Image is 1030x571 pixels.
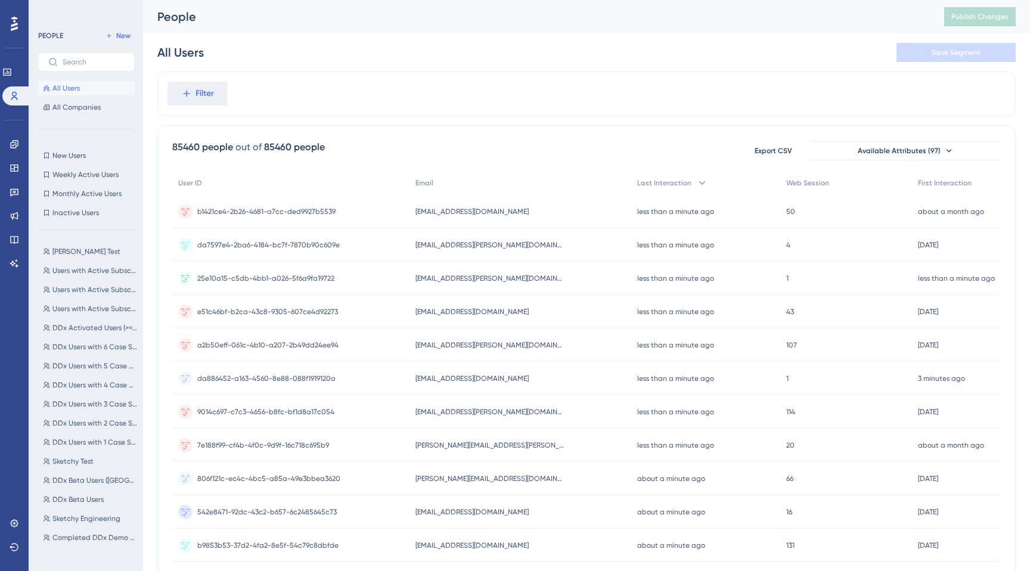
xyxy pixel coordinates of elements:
div: PEOPLE [38,31,63,41]
span: Email [415,178,433,188]
span: 1 [786,374,789,383]
time: less than a minute ago [637,374,714,383]
span: First Interaction [918,178,972,188]
span: 43 [786,307,794,316]
span: [EMAIL_ADDRESS][PERSON_NAME][DOMAIN_NAME] [415,407,564,417]
span: [EMAIL_ADDRESS][PERSON_NAME][DOMAIN_NAME] [415,240,564,250]
span: DDx Beta Users ([GEOGRAPHIC_DATA]) [52,476,137,485]
div: People [157,8,914,25]
button: Filter [167,82,227,105]
button: DDx Users with 2 Case Start [38,416,142,430]
time: about a minute ago [637,474,705,483]
div: out of [235,140,262,154]
span: 1 [786,274,789,283]
span: DDx Beta Users [52,495,104,504]
span: [PERSON_NAME] Test [52,247,120,256]
span: Weekly Active Users [52,170,119,179]
span: Save Segment [932,48,981,57]
time: [DATE] [918,341,938,349]
button: All Users [38,81,135,95]
span: 9014c697-c7c3-4656-b8fc-bf1d8a17c054 [197,407,334,417]
span: 66 [786,474,793,483]
time: less than a minute ago [637,441,714,449]
button: Publish Changes [944,7,1016,26]
span: da886452-a163-4560-8e88-088f1919120a [197,374,336,383]
time: [DATE] [918,308,938,316]
span: DDx Users with 6 Case Starts [52,342,137,352]
button: Completed DDx Demo Tutorial Case [38,530,142,545]
span: DDx Users with 4 Case Starts [52,380,137,390]
time: less than a minute ago [637,341,714,349]
span: Inactive Users [52,208,99,218]
span: Filter [196,86,214,101]
span: b1421ce4-2b26-4681-a7cc-ded9927b5539 [197,207,336,216]
time: about a month ago [918,441,984,449]
span: New Users [52,151,86,160]
span: [EMAIL_ADDRESS][DOMAIN_NAME] [415,307,529,316]
span: 114 [786,407,795,417]
span: Available Attributes (97) [858,146,941,156]
time: less than a minute ago [637,241,714,249]
span: DDx Users with 2 Case Start [52,418,137,428]
span: [EMAIL_ADDRESS][PERSON_NAME][DOMAIN_NAME] [415,340,564,350]
button: Users with Active Subscriptions (Med, PA, NP, DDx) [38,263,142,278]
time: less than a minute ago [637,408,714,416]
time: [DATE] [918,541,938,550]
time: about a minute ago [637,508,705,516]
span: Web Session [786,178,829,188]
button: DDx Beta Users [38,492,142,507]
span: [EMAIL_ADDRESS][DOMAIN_NAME] [415,374,529,383]
span: Publish Changes [951,12,1009,21]
span: Completed DDx Demo Tutorial Case [52,533,137,542]
span: b9853b53-37d2-4fa2-8e5f-54c79c8dbfde [197,541,339,550]
button: DDx Users with 3 Case Starts [38,397,142,411]
button: DDx Users with 4 Case Starts [38,378,142,392]
span: [EMAIL_ADDRESS][PERSON_NAME][DOMAIN_NAME] [415,274,564,283]
button: DDx Users with 5 Case Starts [38,359,142,373]
span: [EMAIL_ADDRESS][DOMAIN_NAME] [415,541,529,550]
button: Save Segment [896,43,1016,62]
button: DDx Users with 6 Case Starts [38,340,142,354]
span: All Users [52,83,80,93]
span: DDx Users with 5 Case Starts [52,361,137,371]
button: Inactive Users [38,206,135,220]
span: Users with Active Subscriptions (Med, PA, NP, DDx) - Clinical [52,304,137,314]
span: [PERSON_NAME][EMAIL_ADDRESS][PERSON_NAME][DOMAIN_NAME] [415,440,564,450]
div: 85460 people [264,140,325,154]
time: [DATE] [918,508,938,516]
span: Export CSV [755,146,792,156]
time: less than a minute ago [637,207,714,216]
span: Sketchy Test [52,457,94,466]
button: New [101,29,135,43]
time: less than a minute ago [637,308,714,316]
span: User ID [178,178,202,188]
button: DDx Beta Users ([GEOGRAPHIC_DATA]) [38,473,142,488]
span: 131 [786,541,795,550]
time: [DATE] [918,474,938,483]
span: 16 [786,507,792,517]
span: 107 [786,340,797,350]
button: Users with Active Subscriptions (Med, PA, NP, DDx) - Clinical [38,302,142,316]
span: [EMAIL_ADDRESS][DOMAIN_NAME] [415,207,529,216]
span: [PERSON_NAME][EMAIL_ADDRESS][DOMAIN_NAME] [415,474,564,483]
span: 806f121c-ec4c-4bc5-a85a-49e3bbea3620 [197,474,340,483]
time: [DATE] [918,241,938,249]
span: All Companies [52,103,101,112]
span: Last Interaction [637,178,691,188]
button: DDx Activated Users (>=1 Case Starts) [38,321,142,335]
span: 25e10a15-c5db-4bb1-a026-5f6a9fa19722 [197,274,334,283]
span: e51c46bf-b2ca-43c8-9305-607ce4d92273 [197,307,338,316]
span: 4 [786,240,790,250]
button: All Companies [38,100,135,114]
span: DDx Users with 1 Case Start [52,437,137,447]
span: 7e188f99-cf4b-4f0c-9d9f-16c718c695b9 [197,440,329,450]
div: 85460 people [172,140,233,154]
span: [EMAIL_ADDRESS][DOMAIN_NAME] [415,507,529,517]
time: less than a minute ago [637,274,714,283]
button: Monthly Active Users [38,187,135,201]
button: Sketchy Test [38,454,142,468]
span: Users with Active Subscriptions (Med, PA, NP, DDx) [52,266,137,275]
span: DDx Activated Users (>=1 Case Starts) [52,323,137,333]
span: Users with Active Subscriptions (Med, PA, NP, DDx) - Preclinical [52,285,137,294]
time: [DATE] [918,408,938,416]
